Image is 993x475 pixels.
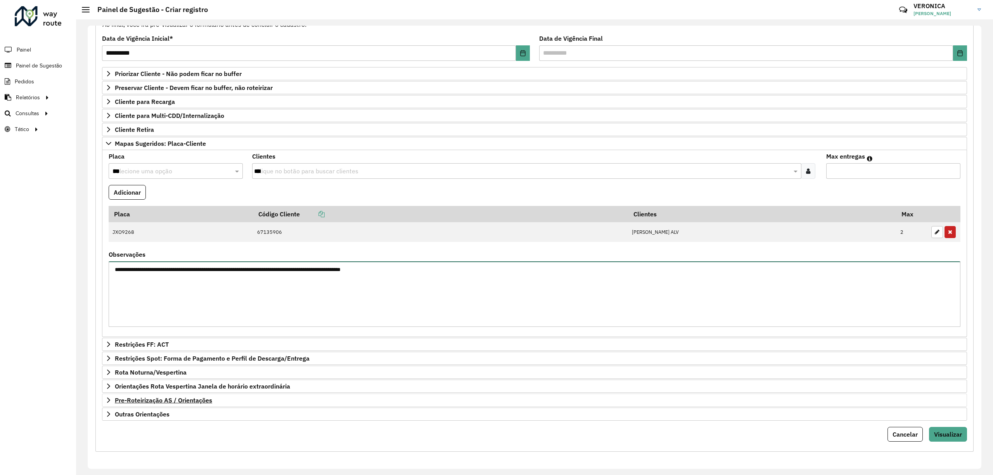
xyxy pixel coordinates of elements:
a: Outras Orientações [102,408,967,421]
span: Cliente para Recarga [115,98,175,105]
span: Visualizar [934,430,962,438]
span: Orientações Rota Vespertina Janela de horário extraordinária [115,383,290,389]
th: Código Cliente [253,206,628,222]
a: Mapas Sugeridos: Placa-Cliente [102,137,967,150]
span: Cancelar [893,430,918,438]
th: Clientes [628,206,896,222]
a: Pre-Roteirização AS / Orientações [102,394,967,407]
a: Orientações Rota Vespertina Janela de horário extraordinária [102,380,967,393]
td: JXO9268 [109,222,253,242]
a: Cliente para Recarga [102,95,967,108]
em: Máximo de clientes que serão colocados na mesma rota com os clientes informados [867,155,872,162]
td: [PERSON_NAME] ALV [628,222,896,242]
a: Cliente para Multi-CDD/Internalização [102,109,967,122]
span: Painel de Sugestão [16,62,62,70]
span: Restrições FF: ACT [115,341,169,347]
td: 67135906 [253,222,628,242]
td: 2 [896,222,927,242]
a: Contato Rápido [895,2,912,18]
span: Preservar Cliente - Devem ficar no buffer, não roteirizar [115,85,273,91]
a: Rota Noturna/Vespertina [102,366,967,379]
span: Rota Noturna/Vespertina [115,369,187,375]
span: Pre-Roteirização AS / Orientações [115,397,212,403]
label: Data de Vigência Final [539,34,603,43]
span: Restrições Spot: Forma de Pagamento e Perfil de Descarga/Entrega [115,355,310,361]
th: Placa [109,206,253,222]
span: [PERSON_NAME] [913,10,972,17]
label: Observações [109,250,145,259]
label: Data de Vigência Inicial [102,34,173,43]
span: Cliente Retira [115,126,154,133]
label: Clientes [252,152,275,161]
span: Cliente para Multi-CDD/Internalização [115,112,224,119]
h3: VERONICA [913,2,972,10]
button: Choose Date [516,45,530,61]
span: Consultas [16,109,39,117]
span: Mapas Sugeridos: Placa-Cliente [115,140,206,147]
button: Visualizar [929,427,967,442]
h2: Painel de Sugestão - Criar registro [90,5,208,14]
div: Mapas Sugeridos: Placa-Cliente [102,150,967,337]
a: Restrições Spot: Forma de Pagamento e Perfil de Descarga/Entrega [102,352,967,365]
label: Max entregas [826,152,865,161]
a: Preservar Cliente - Devem ficar no buffer, não roteirizar [102,81,967,94]
button: Cancelar [887,427,923,442]
span: Priorizar Cliente - Não podem ficar no buffer [115,71,242,77]
a: Priorizar Cliente - Não podem ficar no buffer [102,67,967,80]
a: Restrições FF: ACT [102,338,967,351]
span: Painel [17,46,31,54]
a: Cliente Retira [102,123,967,136]
span: Pedidos [15,78,34,86]
button: Adicionar [109,185,146,200]
span: Tático [15,125,29,133]
label: Placa [109,152,125,161]
span: Outras Orientações [115,411,170,417]
th: Max [896,206,927,222]
a: Copiar [300,210,325,218]
span: Relatórios [16,93,40,102]
button: Choose Date [953,45,967,61]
